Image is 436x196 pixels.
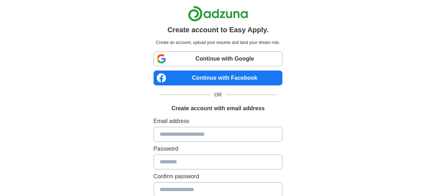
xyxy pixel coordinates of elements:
[167,24,269,35] h1: Create account to Easy Apply.
[154,117,283,125] label: Email address
[154,71,283,85] a: Continue with Facebook
[171,104,264,113] h1: Create account with email address
[154,145,283,153] label: Password
[155,39,281,46] p: Create an account, upload your resume and land your dream role.
[188,6,248,22] img: Adzuna logo
[210,91,226,99] span: OR
[154,51,283,66] a: Continue with Google
[154,172,283,181] label: Confirm password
